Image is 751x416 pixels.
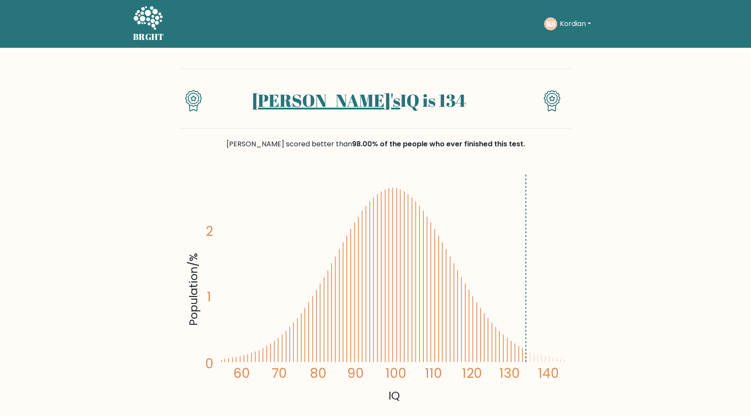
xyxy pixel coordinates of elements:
tspan: 120 [462,364,482,382]
tspan: 70 [272,364,287,382]
tspan: Population/% [186,254,201,326]
h1: IQ is 134 [218,90,501,111]
tspan: 130 [499,364,520,382]
tspan: 0 [205,355,213,373]
tspan: 60 [233,364,250,382]
tspan: 100 [386,364,407,382]
span: 98.00% of the people who ever finished this test. [352,139,525,149]
tspan: 1 [207,288,211,306]
tspan: 80 [310,364,326,382]
tspan: IQ [389,388,400,403]
tspan: 140 [538,364,559,382]
h5: BRGHT [133,32,164,42]
tspan: 2 [206,222,213,240]
tspan: 110 [425,364,442,382]
a: [PERSON_NAME]'s [252,89,400,112]
tspan: 90 [347,364,364,382]
button: Kordian [557,18,594,30]
a: BRGHT [133,3,164,44]
div: [PERSON_NAME] scored better than [180,139,571,149]
text: KS [546,19,555,29]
